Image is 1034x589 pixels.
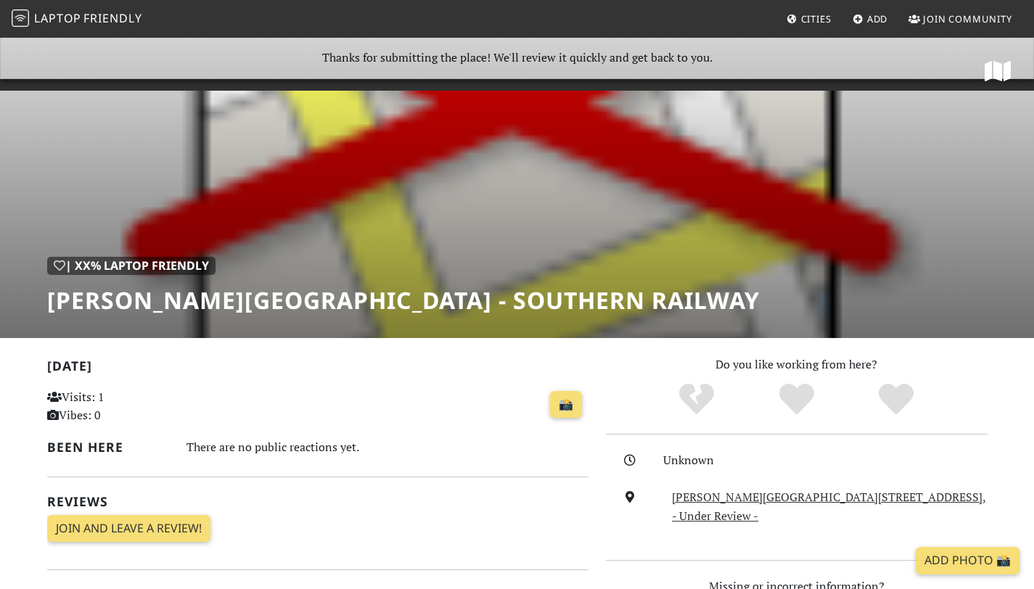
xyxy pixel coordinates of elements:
[12,7,142,32] a: LaptopFriendly LaptopFriendly
[801,12,832,25] span: Cities
[647,382,747,418] div: No
[672,489,986,524] a: [PERSON_NAME][GEOGRAPHIC_DATA][STREET_ADDRESS], - Under Review -
[903,6,1018,32] a: Join Community
[47,494,588,509] h2: Reviews
[47,515,210,543] a: Join and leave a review!
[12,9,29,27] img: LaptopFriendly
[83,10,141,26] span: Friendly
[47,358,588,379] h2: [DATE]
[867,12,888,25] span: Add
[550,391,582,419] a: 📸
[34,10,81,26] span: Laptop
[663,451,996,470] div: Unknown
[606,355,988,374] p: Do you like working from here?
[47,388,216,425] p: Visits: 1 Vibes: 0
[847,6,894,32] a: Add
[47,257,216,276] div: | XX% Laptop Friendly
[916,547,1019,574] a: Add Photo 📸
[47,440,170,455] h2: Been here
[186,437,588,458] div: There are no public reactions yet.
[781,6,837,32] a: Cities
[47,287,760,314] h1: [PERSON_NAME][GEOGRAPHIC_DATA] - Southern Railway
[747,382,847,418] div: Yes
[923,12,1012,25] span: Join Community
[846,382,946,418] div: Definitely!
